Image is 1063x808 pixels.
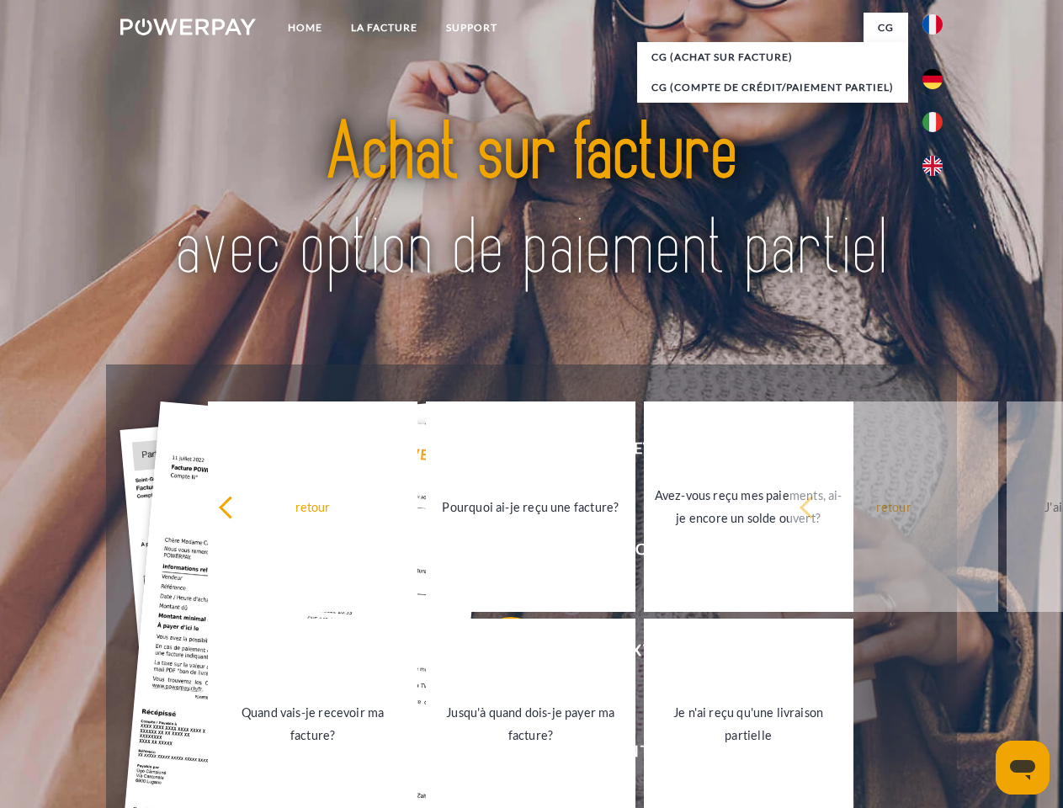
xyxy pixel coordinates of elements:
[922,14,943,35] img: fr
[637,42,908,72] a: CG (achat sur facture)
[120,19,256,35] img: logo-powerpay-white.svg
[996,741,1050,795] iframe: Bouton de lancement de la fenêtre de messagerie
[922,69,943,89] img: de
[436,495,625,518] div: Pourquoi ai-je reçu une facture?
[644,401,853,612] a: Avez-vous reçu mes paiements, ai-je encore un solde ouvert?
[799,495,988,518] div: retour
[274,13,337,43] a: Home
[337,13,432,43] a: LA FACTURE
[637,72,908,103] a: CG (Compte de crédit/paiement partiel)
[218,701,407,747] div: Quand vais-je recevoir ma facture?
[436,701,625,747] div: Jusqu'à quand dois-je payer ma facture?
[654,484,843,529] div: Avez-vous reçu mes paiements, ai-je encore un solde ouvert?
[161,81,902,322] img: title-powerpay_fr.svg
[654,701,843,747] div: Je n'ai reçu qu'une livraison partielle
[864,13,908,43] a: CG
[922,156,943,176] img: en
[218,495,407,518] div: retour
[432,13,512,43] a: Support
[922,112,943,132] img: it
